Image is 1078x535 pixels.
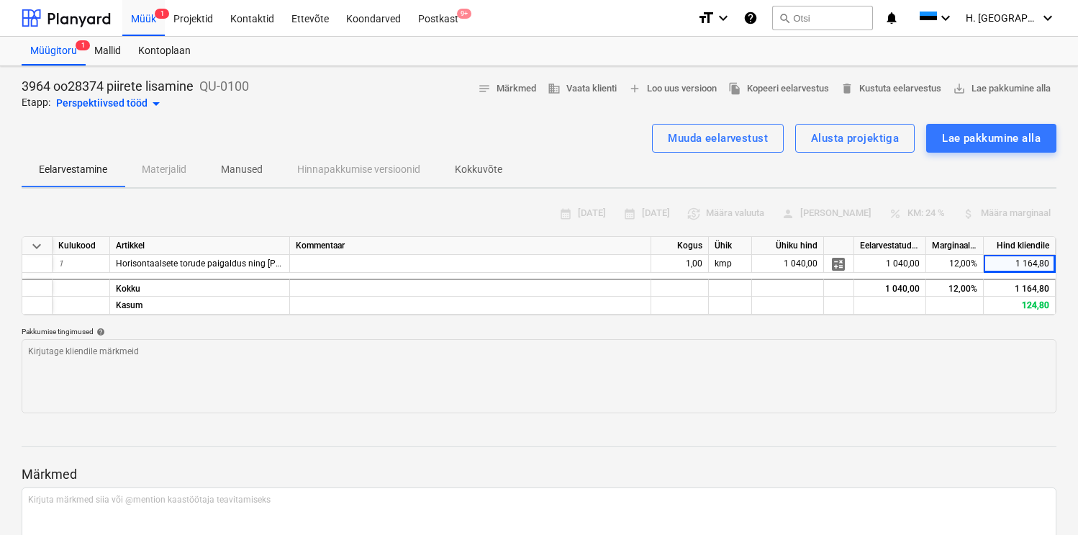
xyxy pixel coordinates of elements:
div: 1,00 [651,255,709,273]
div: Pakkumise tingimused [22,327,1056,336]
i: format_size [697,9,715,27]
span: Loo uus versioon [628,81,717,97]
p: Eelarvestamine [39,162,107,177]
span: Halda rea detailset jaotust [830,256,847,273]
span: notes [478,82,491,95]
button: Lae pakkumine alla [926,124,1056,153]
div: Lae pakkumine alla [942,129,1041,148]
div: Alusta projektiga [811,129,899,148]
button: Otsi [772,6,873,30]
span: Ahenda kõik kategooriad [28,238,45,255]
p: Etapp: [22,95,50,112]
div: 1 040,00 [854,279,926,297]
span: Märkmed [478,81,536,97]
button: Loo uus versioon [622,78,723,100]
i: notifications [884,9,899,27]
a: Müügitoru1 [22,37,86,66]
div: Eelarvestatud maksumus [854,237,926,255]
span: business [548,82,561,95]
p: Märkmed [22,466,1056,483]
div: 124,80 [984,297,1056,315]
span: Kopeeri eelarvestus [728,81,829,97]
button: Vaata klienti [542,78,622,100]
span: Horisontaalsete torude paigaldus ning katuse ehitus 3D aiapaneelist [116,258,422,269]
span: Lae pakkumine alla [953,81,1051,97]
span: 1 [76,40,90,50]
span: H. [GEOGRAPHIC_DATA] [966,12,1038,24]
a: Mallid [86,37,130,66]
span: Vaata klienti [548,81,617,97]
span: file_copy [728,82,741,95]
span: Kustuta eelarvestus [841,81,941,97]
div: 12,00% [926,279,984,297]
div: Perspektiivsed tööd [56,95,165,112]
div: Ühiku hind [752,237,824,255]
span: 1 [155,9,169,19]
span: help [94,328,105,336]
div: Marginaal, % [926,237,984,255]
div: 1 040,00 [752,255,824,273]
button: Muuda eelarvestust [652,124,784,153]
button: Märkmed [472,78,542,100]
span: search [779,12,790,24]
span: 1 [58,258,63,269]
i: Abikeskus [743,9,758,27]
div: Ühik [709,237,752,255]
p: 3964 oo28374 piirete lisamine [22,78,194,95]
div: Kasum [110,297,290,315]
div: 12,00% [926,255,984,273]
i: keyboard_arrow_down [937,9,954,27]
span: 9+ [457,9,471,19]
div: 1 164,80 [984,279,1056,297]
span: save_alt [953,82,966,95]
span: arrow_drop_down [148,95,165,112]
p: Manused [221,162,263,177]
div: Müügitoru [22,37,86,66]
div: kmp [709,255,752,273]
button: Kopeeri eelarvestus [723,78,835,100]
div: Muuda eelarvestust [668,129,768,148]
div: Hind kliendile [984,237,1056,255]
span: delete [841,82,853,95]
div: Kulukood [53,237,110,255]
i: keyboard_arrow_down [1039,9,1056,27]
span: add [628,82,641,95]
div: Kommentaar [290,237,651,255]
div: 1 040,00 [854,255,926,273]
div: Artikkel [110,237,290,255]
a: Kontoplaan [130,37,199,66]
button: Alusta projektiga [795,124,915,153]
p: Kokkuvõte [455,162,502,177]
p: QU-0100 [199,78,249,95]
i: keyboard_arrow_down [715,9,732,27]
button: Lae pakkumine alla [947,78,1056,100]
button: Kustuta eelarvestus [835,78,947,100]
div: Kokku [110,279,290,297]
div: 1 164,80 [984,255,1056,273]
div: Kogus [651,237,709,255]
